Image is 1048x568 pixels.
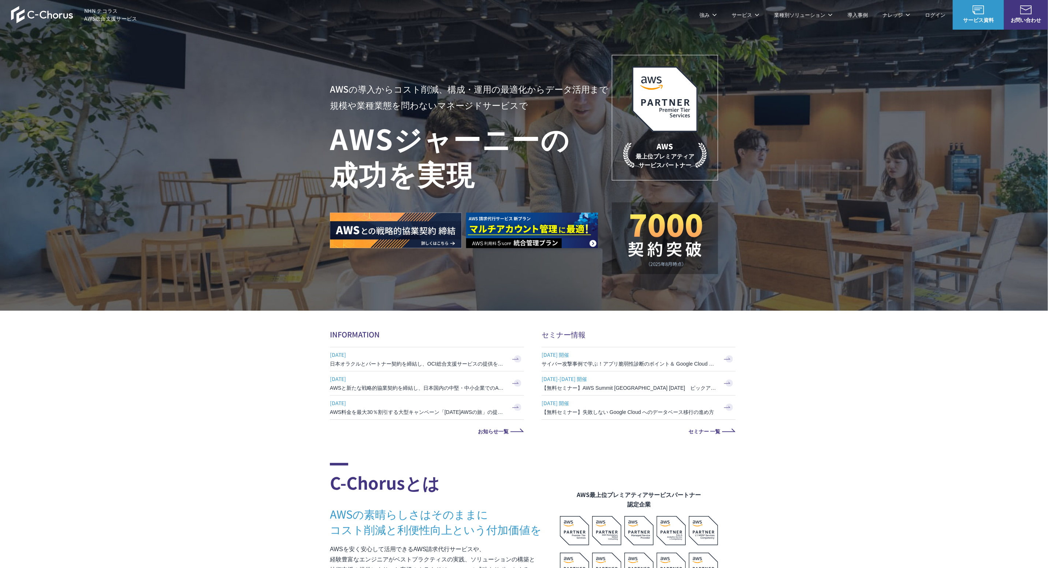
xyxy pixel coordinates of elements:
[542,347,736,371] a: [DATE] 開催 サイバー攻撃事例で学ぶ！アプリ脆弱性診断のポイント＆ Google Cloud セキュリティ対策
[330,384,506,392] h3: AWSと新たな戦略的協業契約を締結し、日本国内の中堅・中小企業でのAWS活用を加速
[330,373,506,384] span: [DATE]
[84,7,137,22] span: NHN テコラス AWS総合支援サービス
[330,429,524,434] a: お知らせ一覧
[627,213,703,267] img: 契約件数
[699,11,717,19] p: 強み
[330,81,612,113] p: AWSの導入からコスト削減、 構成・運用の最適化からデータ活用まで 規模や業種業態を問わない マネージドサービスで
[882,11,910,19] p: ナレッジ
[330,329,524,340] h2: INFORMATION
[330,397,506,408] span: [DATE]
[542,329,736,340] h2: セミナー情報
[542,373,717,384] span: [DATE]-[DATE] 開催
[560,490,718,509] figcaption: AWS最上位プレミアティアサービスパートナー 認定企業
[542,349,717,360] span: [DATE] 開催
[330,463,560,495] h2: C-Chorusとは
[330,408,506,416] h3: AWS料金を最大30％割引する大型キャンペーン「[DATE]AWSの旅」の提供を開始
[973,5,984,14] img: AWS総合支援サービス C-Chorus サービス資料
[542,396,736,419] a: [DATE] 開催 【無料セミナー】失敗しない Google Cloud へのデータベース移行の進め方
[330,371,524,395] a: [DATE] AWSと新たな戦略的協業契約を締結し、日本国内の中堅・中小企業でのAWS活用を加速
[542,397,717,408] span: [DATE] 開催
[542,429,736,434] a: セミナー 一覧
[330,506,560,537] h3: AWSの素晴らしさはそのままに コスト削減と利便性向上という付加価値を
[466,213,598,248] img: AWS請求代行サービス 統合管理プラン
[330,360,506,367] h3: 日本オラクルとパートナー契約を締結し、OCI総合支援サービスの提供を開始
[542,384,717,392] h3: 【無料セミナー】AWS Summit [GEOGRAPHIC_DATA] [DATE] ピックアップセッション
[732,11,759,19] p: サービス
[1020,5,1032,14] img: お問い合わせ
[11,6,137,23] a: AWS総合支援サービス C-Chorus NHN テコラスAWS総合支援サービス
[330,396,524,419] a: [DATE] AWS料金を最大30％割引する大型キャンペーン「[DATE]AWSの旅」の提供を開始
[953,16,1004,24] span: サービス資料
[330,120,612,191] h1: AWS ジャーニーの 成功を実現
[330,347,524,371] a: [DATE] 日本オラクルとパートナー契約を締結し、OCI総合支援サービスの提供を開始
[657,141,673,152] em: AWS
[623,141,707,169] p: 最上位プレミアティア サービスパートナー
[632,66,698,132] img: AWSプレミアティアサービスパートナー
[774,11,833,19] p: 業種別ソリューション
[847,11,868,19] a: 導入事例
[330,213,462,248] img: AWSとの戦略的協業契約 締結
[925,11,945,19] a: ログイン
[542,371,736,395] a: [DATE]-[DATE] 開催 【無料セミナー】AWS Summit [GEOGRAPHIC_DATA] [DATE] ピックアップセッション
[1004,16,1048,24] span: お問い合わせ
[542,360,717,367] h3: サイバー攻撃事例で学ぶ！アプリ脆弱性診断のポイント＆ Google Cloud セキュリティ対策
[542,408,717,416] h3: 【無料セミナー】失敗しない Google Cloud へのデータベース移行の進め方
[330,349,506,360] span: [DATE]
